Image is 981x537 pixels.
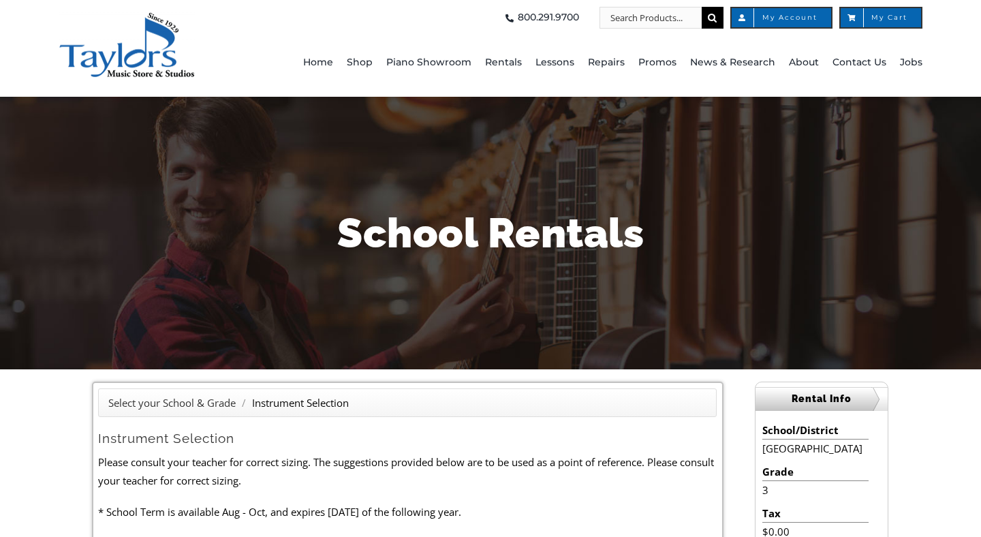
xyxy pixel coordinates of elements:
input: Search Products... [599,7,702,29]
span: About [789,52,819,74]
span: Jobs [900,52,922,74]
span: My Account [745,14,817,21]
input: Search [702,7,723,29]
span: My Cart [854,14,907,21]
span: Shop [347,52,373,74]
a: News & Research [690,29,775,97]
span: / [238,396,249,410]
li: Tax [762,504,868,523]
a: Shop [347,29,373,97]
span: Home [303,52,333,74]
a: Piano Showroom [386,29,471,97]
a: About [789,29,819,97]
li: School/District [762,421,868,440]
span: Lessons [535,52,574,74]
a: Jobs [900,29,922,97]
span: Piano Showroom [386,52,471,74]
a: Repairs [588,29,625,97]
h2: Instrument Selection [98,430,717,447]
a: Rentals [485,29,522,97]
span: Repairs [588,52,625,74]
a: Home [303,29,333,97]
a: Select your School & Grade [108,396,236,410]
span: Contact Us [832,52,886,74]
nav: Top Right [283,7,922,29]
li: Instrument Selection [252,394,349,412]
a: My Account [730,7,832,29]
a: 800.291.9700 [501,7,579,29]
a: taylors-music-store-west-chester [59,10,195,24]
a: Contact Us [832,29,886,97]
span: News & Research [690,52,775,74]
a: Lessons [535,29,574,97]
li: Grade [762,463,868,481]
p: * School Term is available Aug - Oct, and expires [DATE] of the following year. [98,503,717,521]
h1: School Rentals [92,204,889,262]
li: [GEOGRAPHIC_DATA] [762,440,868,457]
span: Rentals [485,52,522,74]
a: Promos [638,29,676,97]
nav: Main Menu [283,29,922,97]
span: 800.291.9700 [518,7,579,29]
a: My Cart [839,7,922,29]
p: Please consult your teacher for correct sizing. The suggestions provided below are to be used as ... [98,453,717,489]
li: 3 [762,481,868,499]
h2: Rental Info [756,387,888,411]
span: Promos [638,52,676,74]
